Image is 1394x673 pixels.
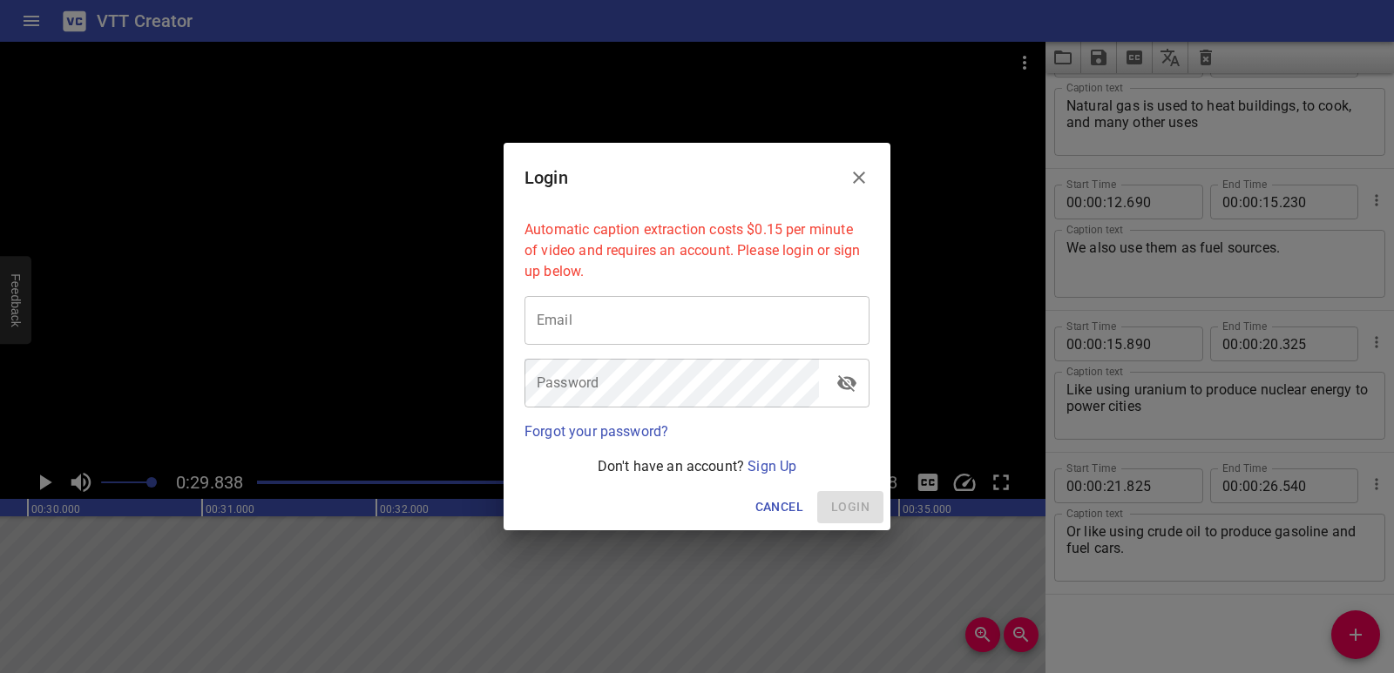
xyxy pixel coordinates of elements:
a: Sign Up [748,458,796,474]
a: Forgot your password? [524,423,668,440]
h6: Login [524,164,568,192]
span: Cancel [755,496,803,518]
button: Cancel [748,491,810,523]
p: Automatic caption extraction costs $0.15 per minute of video and requires an account. Please logi... [524,219,870,282]
p: Don't have an account? [524,456,870,477]
button: Close [838,157,880,199]
span: Please enter your email and password above. [817,491,883,523]
button: toggle password visibility [826,362,868,404]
